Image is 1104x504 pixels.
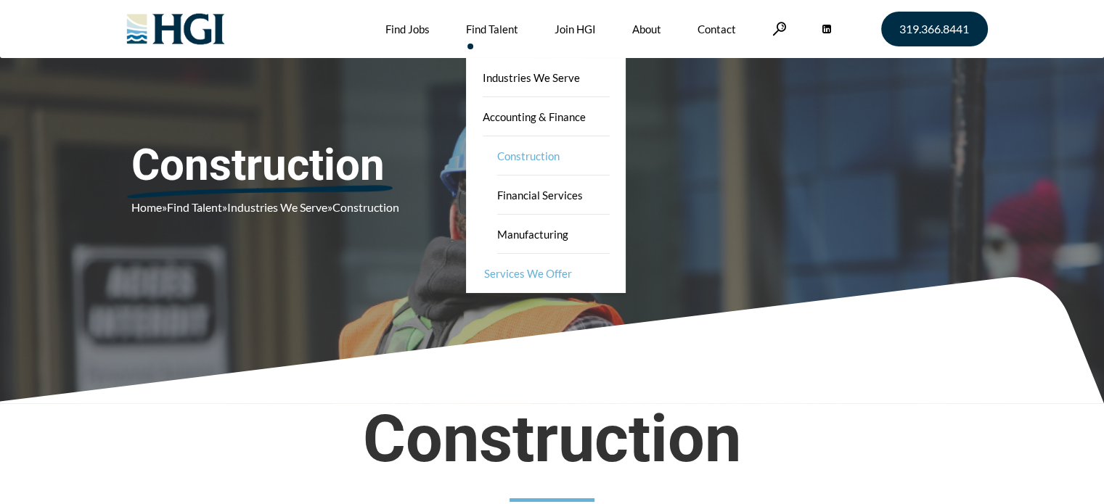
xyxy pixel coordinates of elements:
[899,23,969,35] span: 319.366.8441
[227,200,327,214] a: Industries We Serve
[481,175,626,215] a: Financial Services
[881,12,988,46] a: 319.366.8441
[481,136,626,175] a: Construction
[481,215,626,254] a: Manufacturing
[167,200,222,214] a: Find Talent
[772,22,787,36] a: Search
[466,97,626,136] a: Accounting & Finance
[466,58,626,97] a: Industries We Serve
[332,200,399,214] span: Construction
[131,139,385,191] u: Construction
[131,200,162,214] a: Home
[131,200,399,214] span: » » »
[283,403,821,475] span: Construction
[467,254,627,293] a: Services We Offer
